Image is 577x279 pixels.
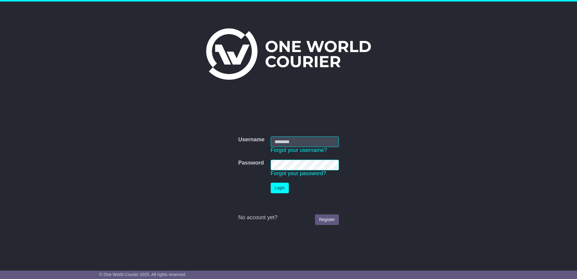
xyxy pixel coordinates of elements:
label: Username [238,136,264,143]
button: Login [271,183,289,193]
a: Forgot your username? [271,147,327,153]
a: Forgot your password? [271,170,326,176]
a: Register [315,214,339,225]
label: Password [238,160,264,166]
span: © One World Courier 2025. All rights reserved. [99,272,186,277]
img: One World [206,28,371,80]
div: No account yet? [238,214,339,221]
